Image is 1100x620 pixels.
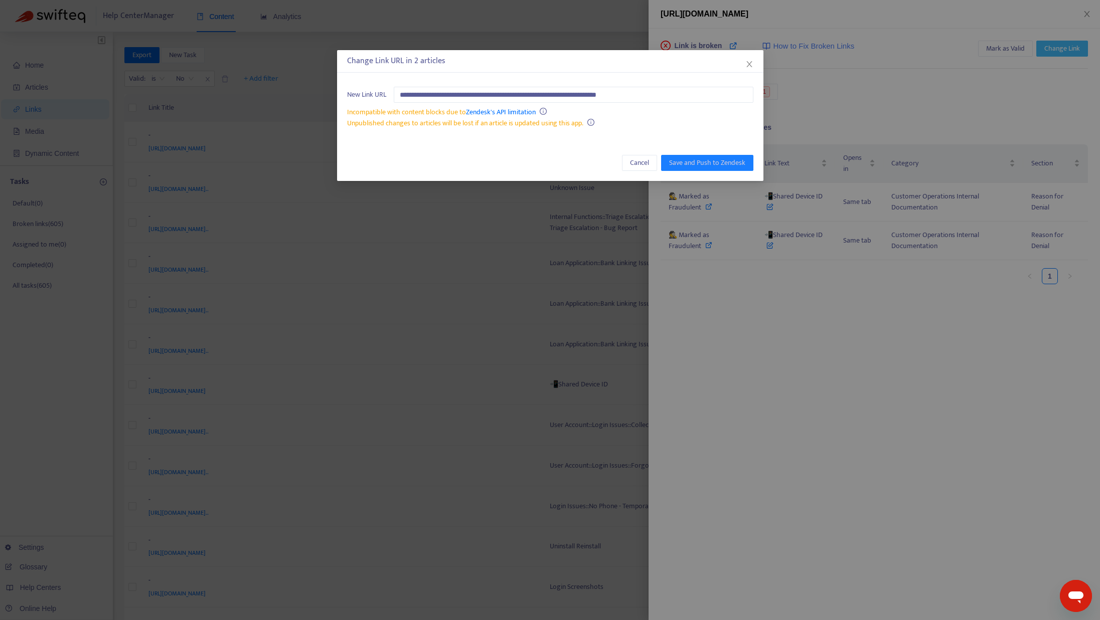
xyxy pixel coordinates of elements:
span: info-circle [587,119,594,126]
button: Save and Push to Zendesk [661,155,753,171]
span: info-circle [539,108,546,115]
button: Close [744,59,755,70]
span: close [745,60,753,68]
span: New Link URL [347,89,386,100]
span: Incompatible with content blocks due to [347,106,536,118]
span: Cancel [630,157,649,168]
iframe: Button to launch messaging window [1060,580,1092,612]
span: Unpublished changes to articles will be lost if an article is updated using this app. [347,117,583,129]
button: Cancel [622,155,657,171]
a: Zendesk's API limitation [466,106,536,118]
div: Change Link URL in 2 articles [347,55,753,67]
